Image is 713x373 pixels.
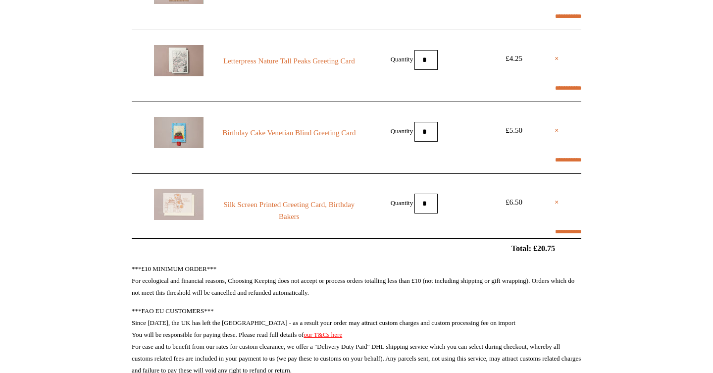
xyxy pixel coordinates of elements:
img: Silk Screen Printed Greeting Card, Birthday Bakers [154,189,204,220]
img: Letterpress Nature Tall Peaks Greeting Card [154,45,204,76]
a: Birthday Cake Venetian Blind Greeting Card [222,127,356,139]
a: × [555,124,559,136]
label: Quantity [391,55,413,62]
a: Silk Screen Printed Greeting Card, Birthday Bakers [222,199,356,222]
label: Quantity [391,127,413,134]
a: × [555,196,559,208]
div: £6.50 [492,196,536,208]
a: × [555,53,559,64]
a: our T&Cs here [304,331,342,338]
a: Letterpress Nature Tall Peaks Greeting Card [222,55,356,67]
p: ***£10 MINIMUM ORDER*** For ecological and financial reasons, Choosing Keeping does not accept or... [132,263,581,299]
img: Birthday Cake Venetian Blind Greeting Card [154,117,204,148]
label: Quantity [391,199,413,206]
h2: Total: £20.75 [109,244,604,253]
div: £4.25 [492,53,536,64]
div: £5.50 [492,124,536,136]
